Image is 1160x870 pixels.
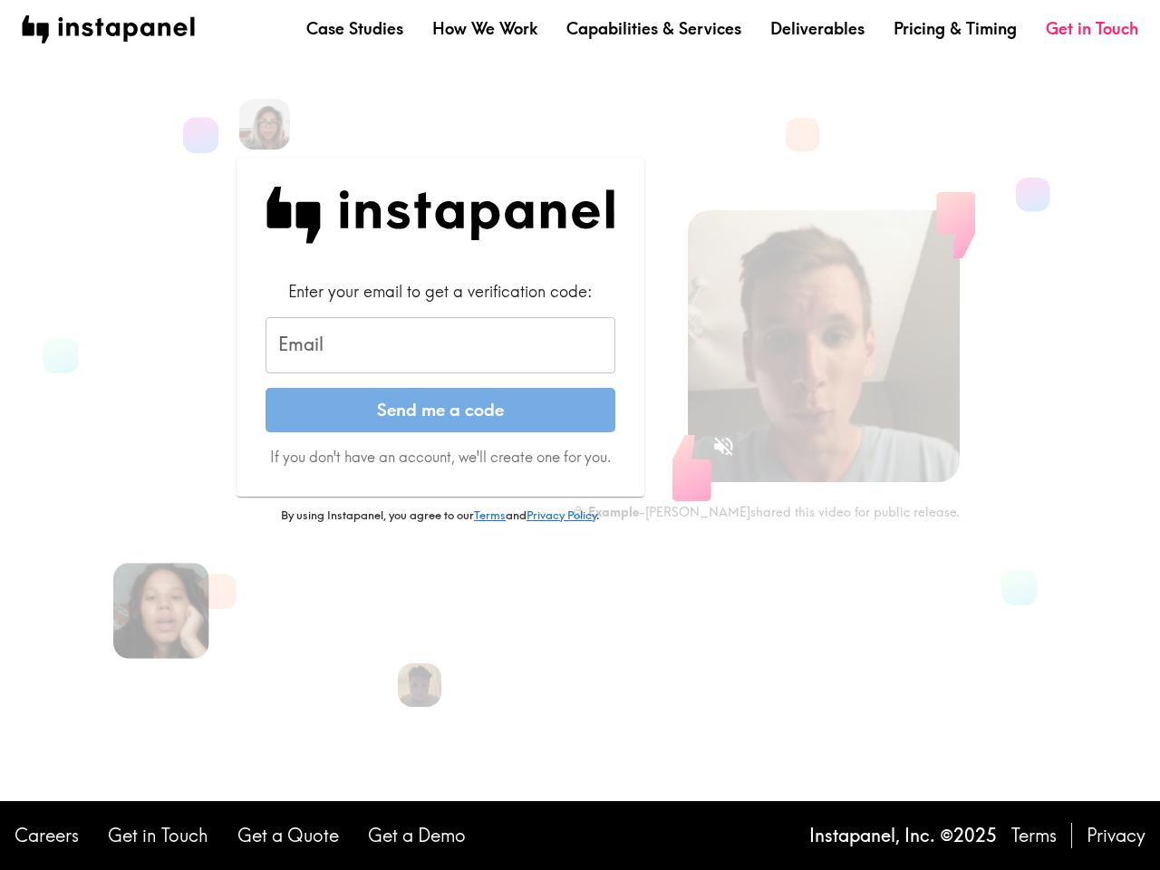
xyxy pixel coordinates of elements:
div: - [PERSON_NAME] shared this video for public release. [572,504,960,520]
a: Pricing & Timing [894,17,1017,40]
a: Case Studies [306,17,403,40]
a: Get in Touch [1046,17,1138,40]
a: Get in Touch [108,823,208,848]
a: Get a Quote [237,823,339,848]
img: Kelly [113,563,209,659]
div: Enter your email to get a verification code: [266,280,615,303]
img: Aileen [239,99,290,150]
a: Privacy Policy [527,507,596,522]
img: Liam [398,663,441,707]
button: Send me a code [266,388,615,433]
a: Get a Demo [368,823,466,848]
p: If you don't have an account, we'll create one for you. [266,447,615,467]
a: Terms [1011,823,1057,848]
button: Sound is off [704,427,743,466]
a: Privacy [1087,823,1145,848]
img: instapanel [22,15,195,43]
p: By using Instapanel, you agree to our and . [237,507,644,524]
a: How We Work [432,17,537,40]
img: Instapanel [266,187,615,244]
a: Careers [14,823,79,848]
p: Instapanel, Inc. © 2025 [809,823,997,848]
a: Deliverables [770,17,865,40]
a: Capabilities & Services [566,17,741,40]
a: Terms [474,507,506,522]
b: Example [588,504,639,520]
